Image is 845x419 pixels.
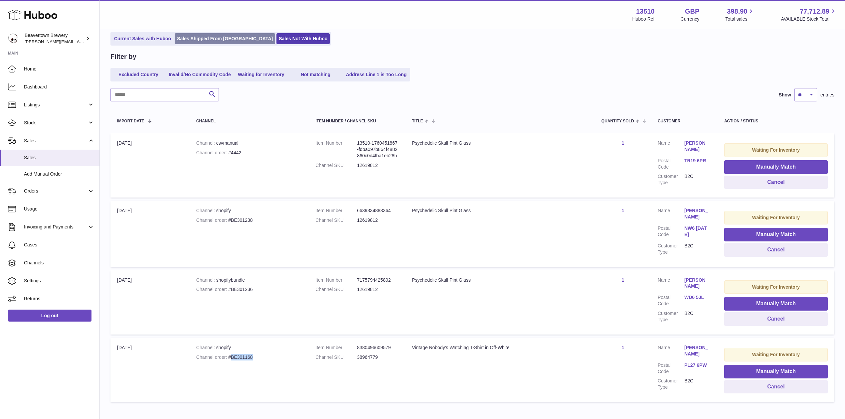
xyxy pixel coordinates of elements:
span: Home [24,66,94,72]
strong: Channel [196,208,216,213]
strong: Channel order [196,287,229,292]
button: Manually Match [724,365,828,378]
td: [DATE] [110,270,190,335]
strong: Waiting For Inventory [752,284,800,290]
strong: Channel [196,140,216,146]
div: Customer [658,119,711,123]
a: [PERSON_NAME] [684,345,711,357]
span: Sales [24,155,94,161]
dd: B2C [684,243,711,255]
dd: 12619812 [357,286,399,293]
dt: Customer Type [658,310,684,323]
dd: B2C [684,173,711,186]
dt: Name [658,140,684,154]
div: Psychedelic Skull Pint Glass [412,208,588,214]
h2: Filter by [110,52,136,61]
div: Currency [681,16,700,22]
button: Manually Match [724,160,828,174]
dt: Channel SKU [315,354,357,360]
dt: Item Number [315,345,357,351]
dt: Item Number [315,208,357,214]
a: Invalid/No Commodity Code [166,69,233,80]
dd: B2C [684,378,711,390]
dt: Channel SKU [315,217,357,223]
a: Log out [8,310,91,322]
span: Channels [24,260,94,266]
span: 398.90 [727,7,747,16]
img: Matthew.McCormack@beavertownbrewery.co.uk [8,34,18,44]
button: Cancel [724,176,828,189]
span: Cases [24,242,94,248]
a: 1 [621,208,624,213]
dd: 8380496609579 [357,345,399,351]
dt: Name [658,208,684,222]
dt: Item Number [315,277,357,283]
a: WD6 5JL [684,294,711,301]
div: #4442 [196,150,302,156]
strong: Channel order [196,217,229,223]
dt: Postal Code [658,362,684,375]
strong: Waiting For Inventory [752,352,800,357]
a: Current Sales with Huboo [112,33,173,44]
span: Settings [24,278,94,284]
a: Sales Shipped From [GEOGRAPHIC_DATA] [175,33,275,44]
a: Not matching [289,69,342,80]
dt: Name [658,345,684,359]
span: Invoicing and Payments [24,224,87,230]
strong: Waiting For Inventory [752,147,800,153]
dt: Channel SKU [315,286,357,293]
dd: B2C [684,310,711,323]
span: Stock [24,120,87,126]
div: csvmanual [196,140,302,146]
dt: Customer Type [658,173,684,186]
a: 1 [621,140,624,146]
div: Action / Status [724,119,828,123]
td: [DATE] [110,133,190,198]
a: PL27 6PW [684,362,711,368]
a: [PERSON_NAME] [684,140,711,153]
span: Total sales [725,16,755,22]
dt: Postal Code [658,294,684,307]
span: Usage [24,206,94,212]
dt: Postal Code [658,225,684,239]
button: Cancel [724,312,828,326]
div: Vintage Nobody's Watching T-Shirt in Off-White [412,345,588,351]
span: entries [820,92,834,98]
strong: Waiting For Inventory [752,215,800,220]
a: [PERSON_NAME] [684,277,711,290]
span: Import date [117,119,144,123]
span: Add Manual Order [24,171,94,177]
dt: Name [658,277,684,291]
dd: 12619812 [357,217,399,223]
span: AVAILABLE Stock Total [781,16,837,22]
a: Sales Not With Huboo [276,33,330,44]
strong: Channel [196,345,216,350]
div: #BE301168 [196,354,302,360]
a: Excluded Country [112,69,165,80]
div: Psychedelic Skull Pint Glass [412,140,588,146]
a: 1 [621,277,624,283]
span: Sales [24,138,87,144]
button: Manually Match [724,228,828,241]
a: 1 [621,345,624,350]
a: [PERSON_NAME] [684,208,711,220]
dt: Channel SKU [315,162,357,169]
strong: Channel [196,277,216,283]
span: 77,712.89 [800,7,829,16]
div: Psychedelic Skull Pint Glass [412,277,588,283]
dt: Customer Type [658,378,684,390]
label: Show [779,92,791,98]
dd: 6639334883364 [357,208,399,214]
dd: 12619812 [357,162,399,169]
button: Manually Match [724,297,828,311]
div: shopifybundle [196,277,302,283]
dt: Customer Type [658,243,684,255]
div: Huboo Ref [632,16,655,22]
div: Channel [196,119,302,123]
strong: GBP [685,7,699,16]
a: NW6 [DATE] [684,225,711,238]
span: Returns [24,296,94,302]
dd: 13510-1760451867-fdba097b864f4882860c0d4fba1eb28b [357,140,399,159]
a: 398.90 Total sales [725,7,755,22]
div: Item Number / Channel SKU [315,119,399,123]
